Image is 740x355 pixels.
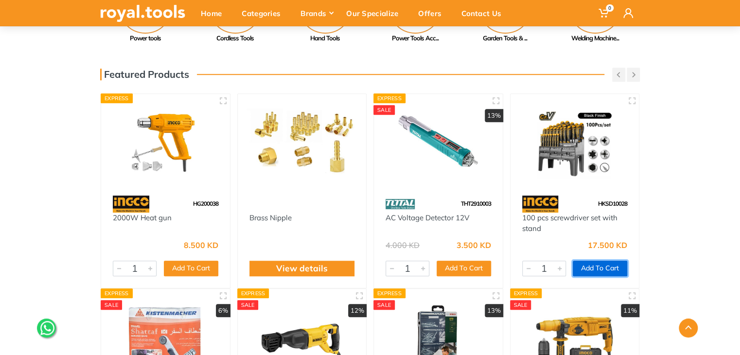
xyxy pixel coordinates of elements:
[348,304,367,318] div: 12%
[100,34,190,43] div: Power tools
[386,213,469,222] a: AC Voltage Detector 12V
[184,241,218,249] div: 8.500 KD
[519,103,631,186] img: Royal Tools - 100 pcs screwdriver set with stand
[235,3,294,23] div: Categories
[370,34,460,43] div: Power Tools Acc...
[461,200,491,207] span: THT2910003
[411,3,455,23] div: Offers
[386,195,415,213] img: 86.webp
[113,213,172,222] a: 2000W Heat gun
[101,288,133,298] div: Express
[110,103,221,186] img: Royal Tools - 2000W Heat gun
[101,300,122,310] div: SALE
[190,34,280,43] div: Cordless Tools
[588,241,627,249] div: 17.500 KD
[485,109,503,123] div: 13%
[237,300,259,310] div: SALE
[249,195,270,213] img: 1.webp
[276,262,328,275] a: View details
[485,304,503,318] div: 13%
[194,3,235,23] div: Home
[510,288,542,298] div: Express
[339,3,411,23] div: Our Specialize
[164,261,218,276] button: Add To Cart
[522,195,559,213] img: 91.webp
[621,304,639,318] div: 11%
[373,300,395,310] div: SALE
[113,195,149,213] img: 91.webp
[457,241,491,249] div: 3.500 KD
[606,4,614,12] span: 0
[237,288,269,298] div: Express
[100,69,189,80] h3: Featured Products
[373,105,395,115] div: SALE
[249,213,292,222] a: Brass Nipple
[510,300,531,310] div: SALE
[216,304,230,318] div: 6%
[522,213,617,233] a: 100 pcs screwdriver set with stand
[550,34,640,43] div: Welding Machine...
[573,261,627,276] button: Add To Cart
[294,3,339,23] div: Brands
[101,93,133,103] div: Express
[100,5,185,22] img: royal.tools Logo
[373,93,405,103] div: Express
[598,200,627,207] span: HKSD10028
[193,200,218,207] span: HG200038
[280,34,370,43] div: Hand Tools
[460,34,550,43] div: Garden Tools & ...
[437,261,491,276] button: Add To Cart
[386,241,420,249] div: 4.000 KD
[383,103,494,186] img: Royal Tools - AC Voltage Detector 12V
[455,3,514,23] div: Contact Us
[373,288,405,298] div: Express
[247,103,358,186] img: Royal Tools - Brass Nipple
